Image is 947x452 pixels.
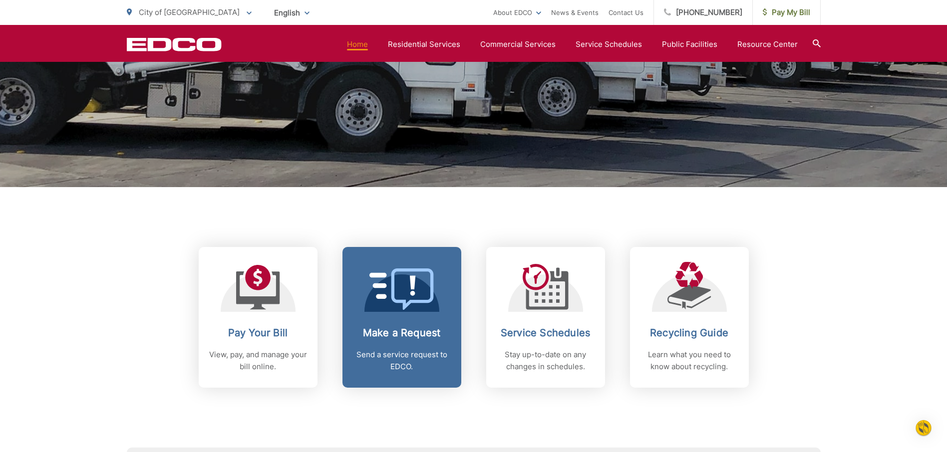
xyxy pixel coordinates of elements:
p: Stay up-to-date on any changes in schedules. [496,349,595,373]
a: News & Events [551,6,599,18]
p: View, pay, and manage your bill online. [209,349,308,373]
a: Home [347,38,368,50]
a: Recycling Guide Learn what you need to know about recycling. [630,247,749,388]
span: English [267,4,317,21]
h2: Service Schedules [496,327,595,339]
a: EDCD logo. Return to the homepage. [127,37,222,51]
a: Commercial Services [480,38,556,50]
a: Service Schedules [576,38,642,50]
a: Service Schedules Stay up-to-date on any changes in schedules. [486,247,605,388]
h2: Pay Your Bill [209,327,308,339]
a: Pay Your Bill View, pay, and manage your bill online. [199,247,317,388]
h2: Recycling Guide [640,327,739,339]
span: City of [GEOGRAPHIC_DATA] [139,7,240,17]
a: Make a Request Send a service request to EDCO. [342,247,461,388]
a: Resource Center [737,38,798,50]
h2: Make a Request [352,327,451,339]
p: Send a service request to EDCO. [352,349,451,373]
a: About EDCO [493,6,541,18]
a: Contact Us [609,6,643,18]
p: Learn what you need to know about recycling. [640,349,739,373]
span: Pay My Bill [763,6,810,18]
a: Public Facilities [662,38,717,50]
a: Residential Services [388,38,460,50]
